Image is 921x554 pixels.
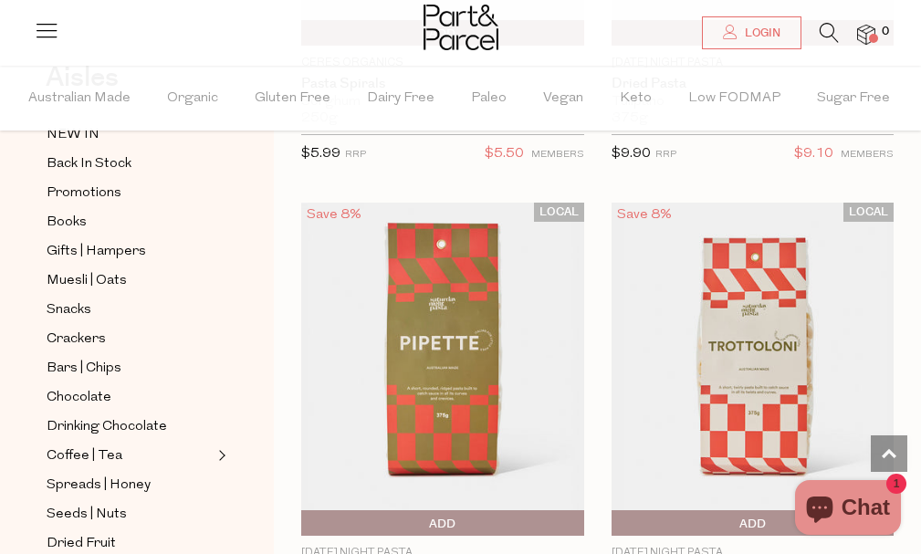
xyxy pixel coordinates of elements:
[531,150,584,160] small: MEMBERS
[620,67,652,131] span: Keto
[301,203,584,536] img: Dried Pasta
[534,203,584,222] span: LOCAL
[47,416,167,438] span: Drinking Chocolate
[47,124,99,146] span: NEW IN
[47,152,213,175] a: Back In Stock
[367,67,434,131] span: Dairy Free
[47,123,213,146] a: NEW IN
[47,299,91,321] span: Snacks
[47,182,213,204] a: Promotions
[794,142,833,166] span: $9.10
[301,147,340,161] span: $5.99
[612,147,651,161] span: $9.90
[47,328,213,350] a: Crackers
[47,357,213,380] a: Bars | Chips
[47,329,106,350] span: Crackers
[543,67,583,131] span: Vegan
[47,240,213,263] a: Gifts | Hampers
[424,5,498,50] img: Part&Parcel
[47,241,146,263] span: Gifts | Hampers
[47,503,213,526] a: Seeds | Nuts
[843,203,894,222] span: LOCAL
[167,67,218,131] span: Organic
[47,269,213,292] a: Muesli | Oats
[301,510,584,536] button: Add To Parcel
[47,415,213,438] a: Drinking Chocolate
[817,67,890,131] span: Sugar Free
[214,444,226,466] button: Expand/Collapse Coffee | Tea
[47,298,213,321] a: Snacks
[47,504,127,526] span: Seeds | Nuts
[471,67,507,131] span: Paleo
[47,270,127,292] span: Muesli | Oats
[47,444,213,467] a: Coffee | Tea
[47,358,121,380] span: Bars | Chips
[655,150,676,160] small: RRP
[857,25,875,44] a: 0
[47,474,213,497] a: Spreads | Honey
[612,510,895,536] button: Add To Parcel
[688,67,780,131] span: Low FODMAP
[47,387,111,409] span: Chocolate
[47,183,121,204] span: Promotions
[345,150,366,160] small: RRP
[790,480,906,539] inbox-online-store-chat: Shopify online store chat
[47,445,122,467] span: Coffee | Tea
[841,150,894,160] small: MEMBERS
[485,142,524,166] span: $5.50
[301,203,367,227] div: Save 8%
[612,203,895,536] img: Dried Pasta
[47,475,151,497] span: Spreads | Honey
[877,24,894,40] span: 0
[47,212,87,234] span: Books
[47,386,213,409] a: Chocolate
[47,153,131,175] span: Back In Stock
[702,16,801,49] a: Login
[740,26,780,41] span: Login
[47,211,213,234] a: Books
[612,203,677,227] div: Save 8%
[255,67,330,131] span: Gluten Free
[28,67,131,131] span: Australian Made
